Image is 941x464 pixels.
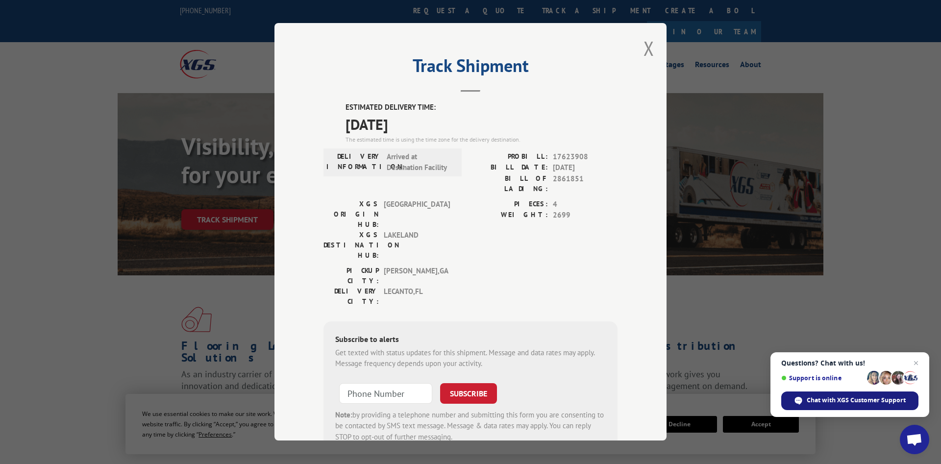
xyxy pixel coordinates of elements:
[553,173,618,194] span: 2861851
[346,102,618,113] label: ESTIMATED DELIVERY TIME:
[335,410,352,419] strong: Note:
[384,230,450,261] span: LAKELAND
[781,374,864,382] span: Support is online
[346,135,618,144] div: The estimated time is using the time zone for the delivery destination.
[807,396,906,405] span: Chat with XGS Customer Support
[384,199,450,230] span: [GEOGRAPHIC_DATA]
[335,347,606,369] div: Get texted with status updates for this shipment. Message and data rates may apply. Message frequ...
[346,113,618,135] span: [DATE]
[323,266,379,286] label: PICKUP CITY:
[323,230,379,261] label: XGS DESTINATION HUB:
[553,210,618,221] span: 2699
[781,391,918,410] div: Chat with XGS Customer Support
[553,199,618,210] span: 4
[335,333,606,347] div: Subscribe to alerts
[339,383,432,404] input: Phone Number
[470,210,548,221] label: WEIGHT:
[910,357,922,369] span: Close chat
[323,59,618,77] h2: Track Shipment
[470,162,548,173] label: BILL DATE:
[323,286,379,307] label: DELIVERY CITY:
[384,266,450,286] span: [PERSON_NAME] , GA
[323,199,379,230] label: XGS ORIGIN HUB:
[335,410,606,443] div: by providing a telephone number and submitting this form you are consenting to be contacted by SM...
[553,162,618,173] span: [DATE]
[781,359,918,367] span: Questions? Chat with us!
[387,151,453,173] span: Arrived at Destination Facility
[470,199,548,210] label: PIECES:
[326,151,382,173] label: DELIVERY INFORMATION:
[644,35,654,61] button: Close modal
[470,151,548,163] label: PROBILL:
[384,286,450,307] span: LECANTO , FL
[470,173,548,194] label: BILL OF LADING:
[553,151,618,163] span: 17623908
[440,383,497,404] button: SUBSCRIBE
[900,425,929,454] div: Open chat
